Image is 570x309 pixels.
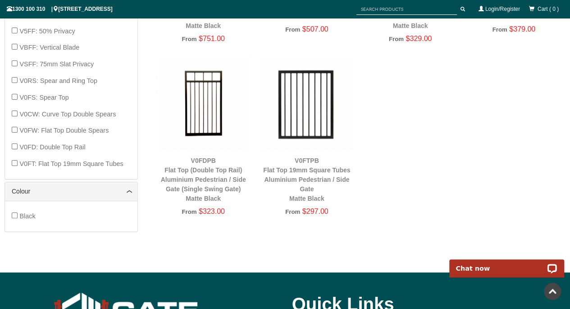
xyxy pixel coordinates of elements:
[443,249,570,277] iframe: LiveChat chat widget
[19,94,68,101] span: V0FS: Spear Top
[182,208,196,215] span: From
[285,26,300,33] span: From
[182,36,196,42] span: From
[19,28,75,35] span: V5FF: 50% Privacy
[199,208,225,215] span: $323.00
[19,127,109,134] span: V0FW: Flat Top Double Spears
[19,111,116,118] span: V0CW: Curve Top Double Spears
[302,25,328,33] span: $507.00
[356,4,457,15] input: SEARCH PRODUCTS
[263,157,350,202] a: V0FTPBFlat Top 19mm Square TubesAluminium Pedestrian / Side GateMatte Black
[161,157,246,202] a: V0FDPBFlat Top (Double Top Rail)Aluminium Pedestrian / Side Gate (Single Swing Gate)Matte Black
[7,6,113,12] span: 1300 100 310 | [STREET_ADDRESS]
[19,212,35,220] span: Black
[260,56,354,151] img: V0FTPB - Flat Top 19mm Square Tubes - Aluminium Pedestrian / Side Gate - Matte Black - Gate Wareh...
[538,6,559,12] span: Cart ( 0 )
[406,35,432,42] span: $329.00
[19,77,97,84] span: V0RS: Spear and Ring Top
[509,25,535,33] span: $379.00
[156,56,251,151] img: V0FDPB - Flat Top (Double Top Rail) - Aluminium Pedestrian / Side Gate (Single Swing Gate) - Matt...
[19,160,123,167] span: V0FT: Flat Top 19mm Square Tubes
[389,36,404,42] span: From
[12,187,131,196] a: Colour
[492,26,507,33] span: From
[19,143,85,151] span: V0FD: Double Top Rail
[19,44,79,51] span: VBFF: Vertical Blade
[302,208,328,215] span: $297.00
[285,208,300,215] span: From
[19,60,94,68] span: VSFF: 75mm Slat Privacy
[199,35,225,42] span: $751.00
[485,6,520,12] a: Login/Register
